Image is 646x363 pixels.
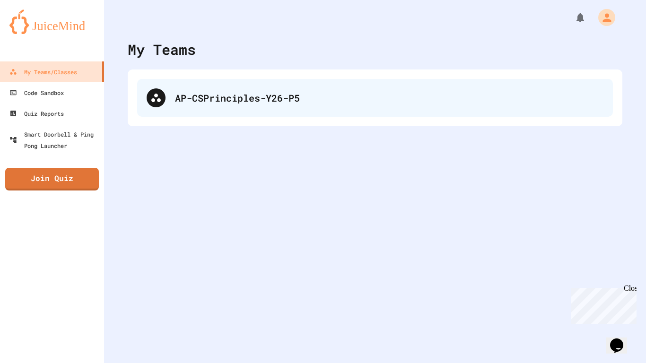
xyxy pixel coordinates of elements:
[9,87,64,98] div: Code Sandbox
[137,79,613,117] div: AP-CSPrinciples-Y26-P5
[588,7,618,28] div: My Account
[9,129,100,151] div: Smart Doorbell & Ping Pong Launcher
[128,39,196,60] div: My Teams
[9,66,77,78] div: My Teams/Classes
[9,108,64,119] div: Quiz Reports
[606,325,637,354] iframe: chat widget
[175,91,603,105] div: AP-CSPrinciples-Y26-P5
[9,9,95,34] img: logo-orange.svg
[557,9,588,26] div: My Notifications
[4,4,65,60] div: Chat with us now!Close
[567,284,637,324] iframe: chat widget
[5,168,99,190] a: Join Quiz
